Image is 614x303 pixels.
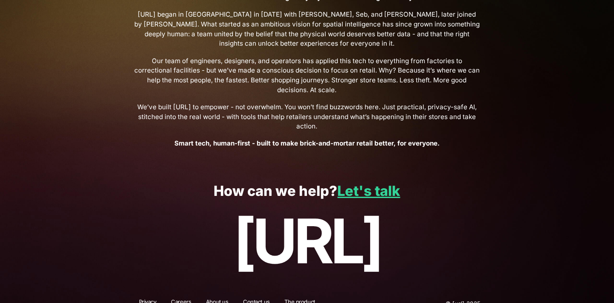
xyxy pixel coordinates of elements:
[133,56,481,95] span: Our team of engineers, designers, and operators has applied this tech to everything from factorie...
[18,207,595,276] p: [URL]
[174,139,440,147] strong: Smart tech, human-first - built to make brick-and-mortar retail better, for everyone.
[337,183,400,199] a: Let's talk
[133,10,481,49] span: [URL] began in [GEOGRAPHIC_DATA] in [DATE] with [PERSON_NAME], Seb, and [PERSON_NAME], later join...
[18,184,595,199] p: How can we help?
[133,102,481,131] span: We’ve built [URL] to empower - not overwhelm. You won’t find buzzwords here. Just practical, priv...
